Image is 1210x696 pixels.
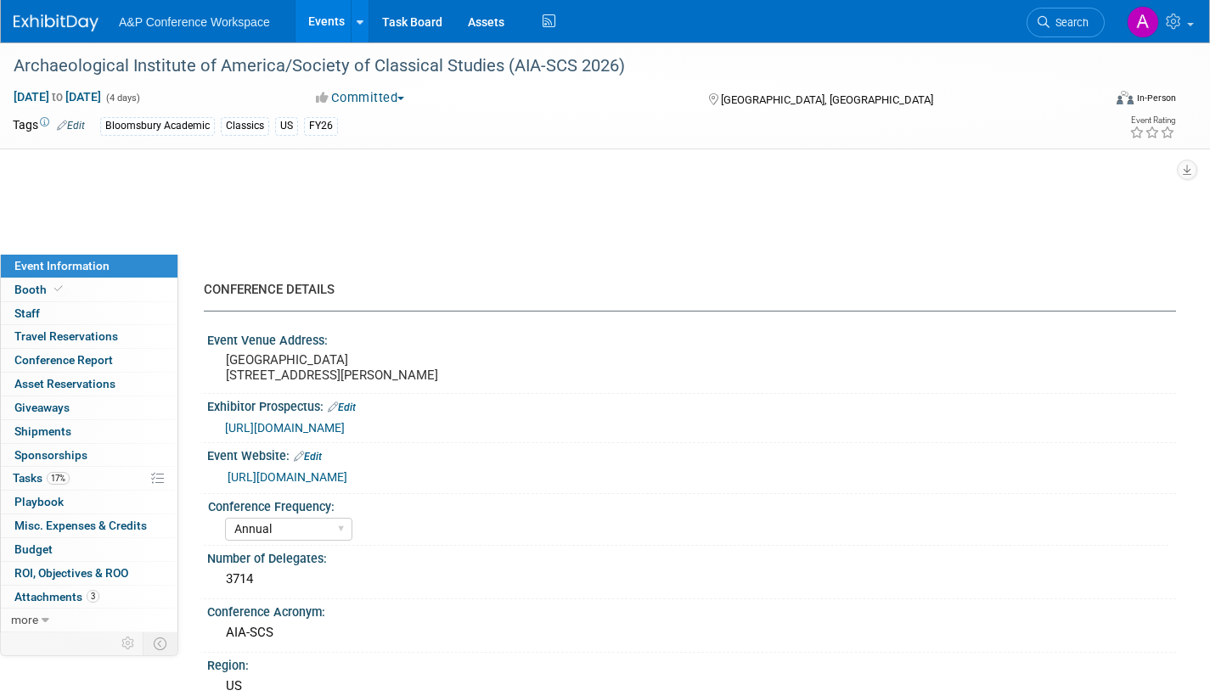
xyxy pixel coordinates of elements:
[14,259,110,272] span: Event Information
[207,394,1176,416] div: Exhibitor Prospectus:
[14,283,66,296] span: Booth
[14,495,64,508] span: Playbook
[207,546,1176,567] div: Number of Delegates:
[225,421,345,435] a: [URL][DOMAIN_NAME]
[228,470,347,484] a: [URL][DOMAIN_NAME]
[1,514,177,537] a: Misc. Expenses & Credits
[14,519,147,532] span: Misc. Expenses & Credits
[14,14,98,31] img: ExhibitDay
[1,609,177,631] a: more
[14,401,70,414] span: Giveaways
[1004,88,1176,114] div: Event Format
[11,613,38,626] span: more
[1,420,177,443] a: Shipments
[1,586,177,609] a: Attachments3
[1,373,177,396] a: Asset Reservations
[208,494,1168,515] div: Conference Frequency:
[204,281,1163,299] div: CONFERENCE DETAILS
[721,93,933,106] span: [GEOGRAPHIC_DATA], [GEOGRAPHIC_DATA]
[1,396,177,419] a: Giveaways
[49,90,65,104] span: to
[1,349,177,372] a: Conference Report
[14,448,87,462] span: Sponsorships
[119,15,270,29] span: A&P Conference Workspace
[47,472,70,485] span: 17%
[220,620,1163,646] div: AIA-SCS
[328,401,356,413] a: Edit
[226,352,592,383] pre: [GEOGRAPHIC_DATA] [STREET_ADDRESS][PERSON_NAME]
[8,51,1077,81] div: Archaeological Institute of America/Society of Classical Studies (AIA-SCS 2026)
[1127,6,1159,38] img: Amanda Oney
[1129,116,1175,125] div: Event Rating
[1027,8,1105,37] a: Search
[207,443,1176,465] div: Event Website:
[304,117,338,135] div: FY26
[220,566,1163,592] div: 3714
[1,467,177,490] a: Tasks17%
[275,117,298,135] div: US
[1136,92,1176,104] div: In-Person
[1,325,177,348] a: Travel Reservations
[1,562,177,585] a: ROI, Objectives & ROO
[294,451,322,463] a: Edit
[13,116,85,136] td: Tags
[14,566,128,580] span: ROI, Objectives & ROO
[14,590,99,603] span: Attachments
[1,302,177,325] a: Staff
[1,255,177,278] a: Event Information
[87,590,99,603] span: 3
[207,599,1176,620] div: Conference Acronym:
[14,353,113,367] span: Conference Report
[310,89,411,107] button: Committed
[1117,91,1134,104] img: Format-Inperson.png
[57,120,85,132] a: Edit
[114,632,144,654] td: Personalize Event Tab Strip
[144,632,178,654] td: Toggle Event Tabs
[1,278,177,301] a: Booth
[207,653,1176,674] div: Region:
[14,306,40,320] span: Staff
[104,93,140,104] span: (4 days)
[14,542,53,556] span: Budget
[1,444,177,467] a: Sponsorships
[1,491,177,514] a: Playbook
[54,284,63,294] i: Booth reservation complete
[100,117,215,135] div: Bloomsbury Academic
[14,377,115,390] span: Asset Reservations
[207,328,1176,349] div: Event Venue Address:
[1050,16,1089,29] span: Search
[13,89,102,104] span: [DATE] [DATE]
[14,424,71,438] span: Shipments
[14,329,118,343] span: Travel Reservations
[221,117,269,135] div: Classics
[13,471,70,485] span: Tasks
[1,538,177,561] a: Budget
